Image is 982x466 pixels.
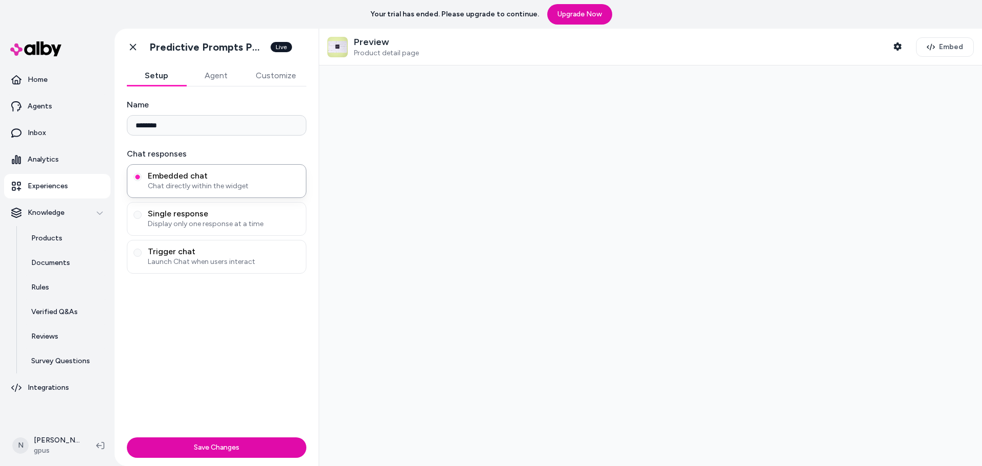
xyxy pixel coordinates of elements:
[10,41,61,56] img: alby Logo
[4,375,110,400] a: Integrations
[31,282,49,293] p: Rules
[28,208,64,218] p: Knowledge
[148,247,300,257] span: Trigger chat
[127,437,306,458] button: Save Changes
[127,148,306,160] label: Chat responses
[28,383,69,393] p: Integrations
[28,181,68,191] p: Experiences
[4,201,110,225] button: Knowledge
[148,181,300,191] span: Chat directly within the widget
[31,233,62,243] p: Products
[127,65,186,86] button: Setup
[939,42,963,52] span: Embed
[148,171,300,181] span: Embedded chat
[4,68,110,92] a: Home
[28,128,46,138] p: Inbox
[4,147,110,172] a: Analytics
[28,75,48,85] p: Home
[12,437,29,454] span: N
[148,257,300,267] span: Launch Chat when users interact
[31,356,90,366] p: Survey Questions
[4,174,110,198] a: Experiences
[245,65,306,86] button: Customize
[327,37,348,57] img: Gap Open Value SVC
[28,101,52,112] p: Agents
[186,65,245,86] button: Agent
[547,4,612,25] a: Upgrade Now
[21,324,110,349] a: Reviews
[354,36,419,48] p: Preview
[21,251,110,275] a: Documents
[28,154,59,165] p: Analytics
[4,121,110,145] a: Inbox
[6,429,88,462] button: N[PERSON_NAME]gpus
[4,94,110,119] a: Agents
[34,435,80,446] p: [PERSON_NAME]
[148,219,300,229] span: Display only one response at a time
[31,307,78,317] p: Verified Q&As
[21,349,110,373] a: Survey Questions
[21,300,110,324] a: Verified Q&As
[133,211,142,219] button: Single responseDisplay only one response at a time
[21,275,110,300] a: Rules
[127,99,306,111] label: Name
[354,49,419,58] span: Product detail page
[149,41,264,54] h1: Predictive Prompts PDP
[370,9,539,19] p: Your trial has ended. Please upgrade to continue.
[34,446,80,456] span: gpus
[31,258,70,268] p: Documents
[271,42,292,52] div: Live
[31,331,58,342] p: Reviews
[133,249,142,257] button: Trigger chatLaunch Chat when users interact
[916,37,974,57] button: Embed
[21,226,110,251] a: Products
[133,173,142,181] button: Embedded chatChat directly within the widget
[148,209,300,219] span: Single response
